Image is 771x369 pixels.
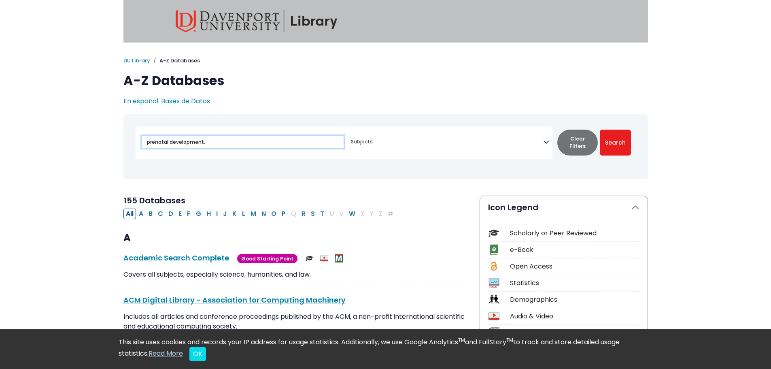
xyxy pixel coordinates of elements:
[204,209,213,219] button: Filter Results H
[123,57,648,65] nav: breadcrumb
[351,139,543,146] textarea: Search
[142,136,344,148] input: Search database by title or keyword
[279,209,288,219] button: Filter Results P
[510,328,639,338] div: Newspapers
[123,312,470,341] p: Includes all articles and conference proceedings published by the ACM, a non-profit international...
[136,209,146,219] button: Filter Results A
[299,209,308,219] button: Filter Results R
[335,254,343,262] img: MeL (Michigan electronic Library)
[346,209,358,219] button: Filter Results W
[510,228,639,238] div: Scholarly or Peer Reviewed
[155,209,166,219] button: Filter Results C
[123,232,470,244] h3: A
[176,209,184,219] button: Filter Results E
[458,337,465,343] sup: TM
[237,254,297,263] span: Good Starting Point
[489,327,499,338] img: Icon Newspapers
[489,228,499,239] img: Icon Scholarly or Peer Reviewed
[149,349,183,358] a: Read More
[123,253,229,263] a: Academic Search Complete
[123,96,210,106] a: En español: Bases de Datos
[240,209,248,219] button: Filter Results L
[320,254,328,262] img: Audio & Video
[123,209,136,219] button: All
[506,337,513,343] sup: TM
[230,209,239,219] button: Filter Results K
[123,73,648,88] h1: A-Z Databases
[489,261,499,272] img: Icon Open Access
[146,209,155,219] button: Filter Results B
[489,294,499,305] img: Icon Demographics
[123,57,150,64] a: DU Library
[123,114,648,179] nav: Search filters
[193,209,204,219] button: Filter Results G
[123,270,470,279] p: Covers all subjects, especially science, humanities, and law.
[123,209,397,218] div: Alpha-list to filter by first letter of database name
[510,262,639,271] div: Open Access
[510,245,639,255] div: e-Book
[510,278,639,288] div: Statistics
[176,10,338,32] img: Davenport University Library
[489,277,499,288] img: Icon Statistics
[189,347,206,361] button: Close
[119,337,653,361] div: This site uses cookies and records your IP address for usage statistics. Additionally, we use Goo...
[214,209,220,219] button: Filter Results I
[306,254,314,262] img: Scholarly or Peer Reviewed
[557,130,598,156] button: Clear Filters
[123,295,346,305] a: ACM Digital Library - Association for Computing Machinery
[185,209,193,219] button: Filter Results F
[123,195,185,206] span: 155 Databases
[600,130,631,156] button: Submit for Search Results
[489,311,499,322] img: Icon Audio & Video
[318,209,327,219] button: Filter Results T
[248,209,259,219] button: Filter Results M
[269,209,279,219] button: Filter Results O
[510,311,639,321] div: Audio & Video
[480,196,648,219] button: Icon Legend
[150,57,200,65] li: A-Z Databases
[308,209,317,219] button: Filter Results S
[221,209,229,219] button: Filter Results J
[166,209,176,219] button: Filter Results D
[259,209,268,219] button: Filter Results N
[510,295,639,305] div: Demographics
[489,244,499,255] img: Icon e-Book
